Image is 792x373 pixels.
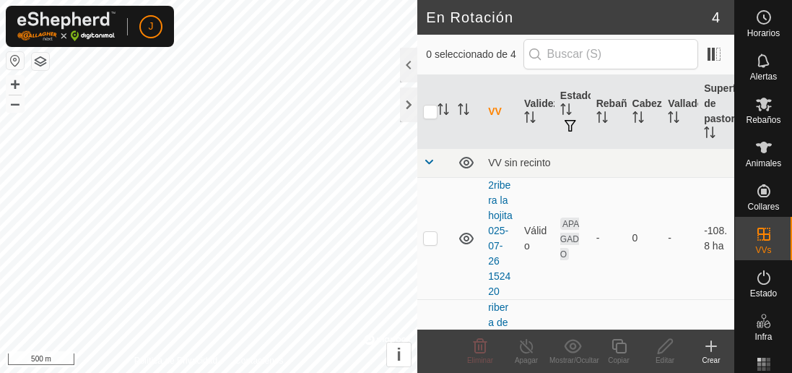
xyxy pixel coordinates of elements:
a: Contáctenos [235,354,283,367]
span: Eliminar [467,356,493,364]
p-sorticon: Activar para ordenar [560,106,572,117]
div: VV sin recinto [488,157,728,168]
th: Rebaño [591,75,627,149]
span: VVs [755,246,771,254]
button: – [6,95,24,112]
span: Animales [746,159,781,168]
img: Logo Gallagher [17,12,116,41]
td: 0 [627,177,663,299]
span: Alertas [750,72,777,81]
p-sorticon: Activar para ordenar [524,113,536,125]
td: - [662,177,698,299]
button: i [387,343,411,366]
th: Validez [518,75,554,149]
p-sorticon: Activar para ordenar [668,113,679,125]
p-sorticon: Activar para ordenar [632,113,644,125]
button: Capas del Mapa [32,53,49,70]
span: i [396,345,401,364]
div: Copiar [596,355,642,366]
span: Rebaños [746,116,780,124]
span: Horarios [747,29,780,38]
span: Infra [754,333,772,341]
th: Vallado [662,75,698,149]
th: Cabezas [627,75,663,149]
div: Apagar [503,355,549,366]
span: Collares [747,202,779,211]
th: VV [482,75,518,149]
td: -108.8 ha [698,177,734,299]
a: 2ribera la hojita025-07-26 152420 [488,179,512,297]
p-sorticon: Activar para ordenar [596,113,608,125]
span: J [149,19,154,34]
button: Restablecer Mapa [6,52,24,69]
h2: En Rotación [426,9,712,26]
span: 0 seleccionado de 4 [426,47,523,62]
th: Estado [554,75,591,149]
div: Crear [688,355,734,366]
div: Editar [642,355,688,366]
button: + [6,76,24,93]
div: - [596,231,621,246]
th: Superficie de pastoreo [698,75,734,149]
td: Válido [518,177,554,299]
input: Buscar (S) [523,39,698,69]
p-sorticon: Activar para ordenar [458,106,469,117]
p-sorticon: Activar para ordenar [704,129,715,140]
div: Mostrar/Ocultar [549,355,596,366]
span: 4 [712,7,720,28]
span: APAGADO [560,218,579,260]
a: Política de Privacidad [134,354,217,367]
p-sorticon: Activar para ordenar [438,106,449,117]
span: Estado [750,289,777,298]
